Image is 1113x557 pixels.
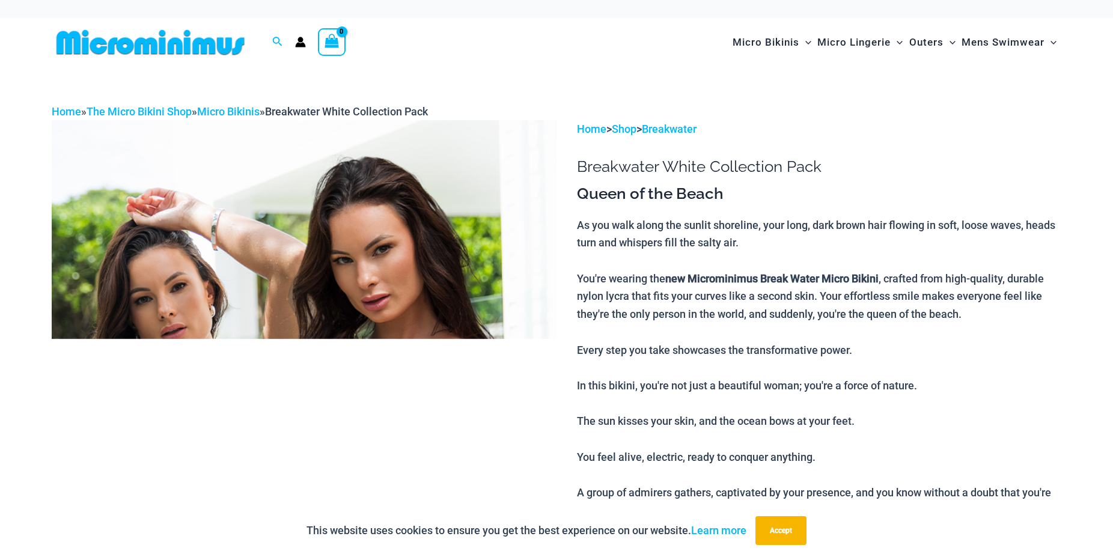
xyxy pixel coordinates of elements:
[265,105,428,118] span: Breakwater White Collection Pack
[197,105,260,118] a: Micro Bikinis
[272,35,283,50] a: Search icon link
[665,272,879,285] b: new Microminimus Break Water Micro Bikini
[962,27,1044,58] span: Mens Swimwear
[295,37,306,47] a: Account icon link
[733,27,799,58] span: Micro Bikinis
[799,27,811,58] span: Menu Toggle
[817,27,891,58] span: Micro Lingerie
[906,24,959,61] a: OutersMenu ToggleMenu Toggle
[959,24,1060,61] a: Mens SwimwearMenu ToggleMenu Toggle
[52,29,249,56] img: MM SHOP LOGO FLAT
[577,184,1061,204] h3: Queen of the Beach
[577,120,1061,138] p: > >
[612,123,636,135] a: Shop
[318,28,346,56] a: View Shopping Cart, empty
[1044,27,1057,58] span: Menu Toggle
[730,24,814,61] a: Micro BikinisMenu ToggleMenu Toggle
[642,123,697,135] a: Breakwater
[909,27,944,58] span: Outers
[87,105,192,118] a: The Micro Bikini Shop
[52,105,428,118] span: » » »
[577,216,1061,520] p: As you walk along the sunlit shoreline, your long, dark brown hair flowing in soft, loose waves, ...
[944,27,956,58] span: Menu Toggle
[577,123,606,135] a: Home
[891,27,903,58] span: Menu Toggle
[814,24,906,61] a: Micro LingerieMenu ToggleMenu Toggle
[755,516,807,545] button: Accept
[577,157,1061,176] h1: Breakwater White Collection Pack
[691,524,746,537] a: Learn more
[728,22,1061,62] nav: Site Navigation
[52,105,81,118] a: Home
[306,522,746,540] p: This website uses cookies to ensure you get the best experience on our website.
